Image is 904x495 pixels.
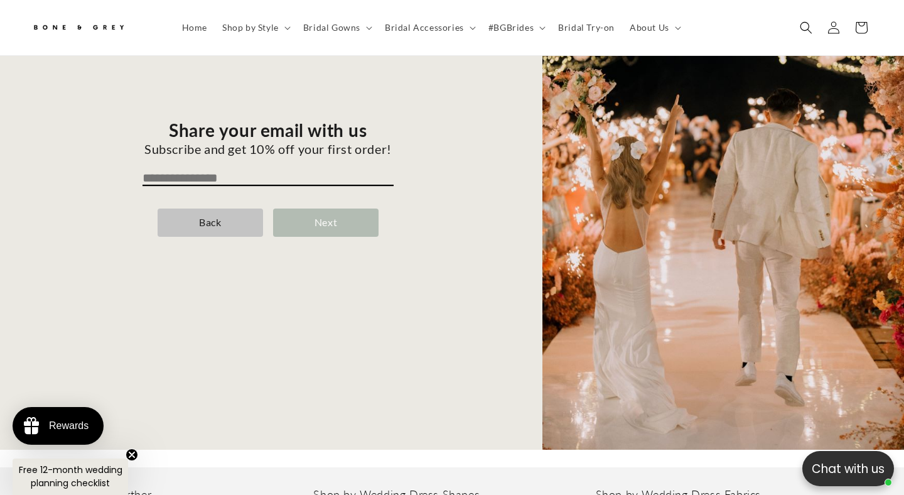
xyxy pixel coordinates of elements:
[802,460,894,478] p: Chat with us
[27,13,162,43] a: Bone and Grey Bridal
[222,22,279,33] span: Shop by Style
[13,459,128,495] div: Free 12-month wedding planning checklistClose teaser
[31,18,126,38] img: Bone and Grey Bridal
[144,120,392,141] div: Share your email with us
[377,14,481,41] summary: Bridal Accessories
[175,14,215,41] a: Home
[273,209,379,237] div: Next
[481,14,551,41] summary: #BGBrides
[158,209,263,237] div: Back
[303,22,360,33] span: Bridal Gowns
[385,22,464,33] span: Bridal Accessories
[182,22,207,33] span: Home
[630,22,669,33] span: About Us
[296,14,377,41] summary: Bridal Gowns
[215,14,296,41] summary: Shop by Style
[802,451,894,486] button: Open chatbox
[144,141,392,156] div: Subscribe and get 10% off your first order!
[488,22,534,33] span: #BGBrides
[126,449,138,461] button: Close teaser
[49,420,89,432] div: Rewards
[551,14,622,41] a: Bridal Try-on
[792,14,820,41] summary: Search
[558,22,615,33] span: Bridal Try-on
[622,14,686,41] summary: About Us
[19,464,122,489] span: Free 12-month wedding planning checklist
